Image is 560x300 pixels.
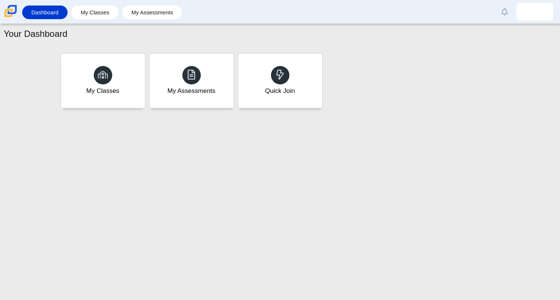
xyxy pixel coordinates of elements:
[516,3,553,21] a: logan.calhoun-john.J4SMdH
[3,3,18,19] img: Carmen School of Science & Technology
[265,86,295,95] div: Quick Join
[61,53,145,108] a: My Classes
[126,6,179,19] a: My Assessments
[4,28,68,40] h1: Your Dashboard
[3,14,18,20] a: Carmen School of Science & Technology
[86,86,120,95] div: My Classes
[497,4,513,20] a: Alerts
[238,53,323,108] a: Quick Join
[149,53,234,108] a: My Assessments
[26,6,64,19] a: Dashboard
[75,6,115,19] a: My Classes
[529,6,541,18] img: logan.calhoun-john.J4SMdH
[168,86,216,95] div: My Assessments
